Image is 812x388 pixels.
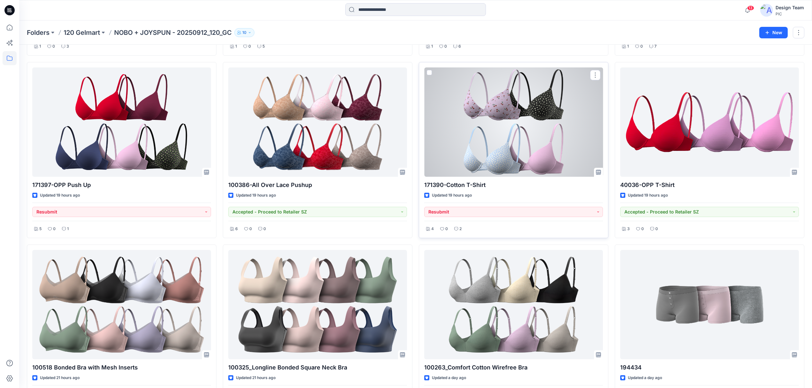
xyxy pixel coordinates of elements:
[641,226,644,232] p: 0
[249,226,252,232] p: 0
[620,67,799,177] a: 40036-OPP T-Shirt
[242,29,246,36] p: 10
[228,181,407,190] p: 100386-All Over Lace Pushup
[628,192,668,199] p: Updated 19 hours ago
[424,181,603,190] p: 171390-Cotton T-Shirt
[620,363,799,372] p: 194434
[64,28,100,37] a: 120 Gelmart
[747,5,754,11] span: 13
[431,43,433,50] p: 1
[40,375,80,381] p: Updated 21 hours ago
[627,226,630,232] p: 3
[263,226,266,232] p: 0
[424,67,603,177] a: 171390-Cotton T-Shirt
[228,250,407,359] a: 100325_Longline Bonded Square Neck Bra
[236,192,276,199] p: Updated 19 hours ago
[424,363,603,372] p: 100263_Comfort Cotton Wirefree Bra
[444,43,447,50] p: 0
[32,67,211,177] a: 171397-OPP Push Up
[66,43,69,50] p: 3
[620,181,799,190] p: 40036-OPP T-Shirt
[39,226,42,232] p: 5
[424,250,603,359] a: 100263_Comfort Cotton Wirefree Bra
[445,226,448,232] p: 0
[39,43,41,50] p: 1
[248,43,251,50] p: 0
[235,43,237,50] p: 1
[627,43,629,50] p: 1
[655,226,658,232] p: 0
[654,43,657,50] p: 7
[432,375,466,381] p: Updated a day ago
[235,226,238,232] p: 6
[27,28,50,37] a: Folders
[114,28,232,37] p: NOBO + JOYSPUN - 20250912_120_GC
[431,226,434,232] p: 4
[67,226,69,232] p: 1
[53,226,56,232] p: 0
[459,226,462,232] p: 2
[52,43,55,50] p: 0
[640,43,643,50] p: 0
[776,4,804,12] div: Design Team
[432,192,472,199] p: Updated 19 hours ago
[32,250,211,359] a: 100518 Bonded Bra with Mesh Inserts
[776,12,804,16] div: PIC
[234,28,254,37] button: 10
[759,27,788,38] button: New
[628,375,662,381] p: Updated a day ago
[620,250,799,359] a: 194434
[228,363,407,372] p: 100325_Longline Bonded Square Neck Bra
[32,363,211,372] p: 100518 Bonded Bra with Mesh Inserts
[760,4,773,17] img: avatar
[458,43,461,50] p: 6
[228,67,407,177] a: 100386-All Over Lace Pushup
[40,192,80,199] p: Updated 19 hours ago
[262,43,265,50] p: 5
[32,181,211,190] p: 171397-OPP Push Up
[236,375,276,381] p: Updated 21 hours ago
